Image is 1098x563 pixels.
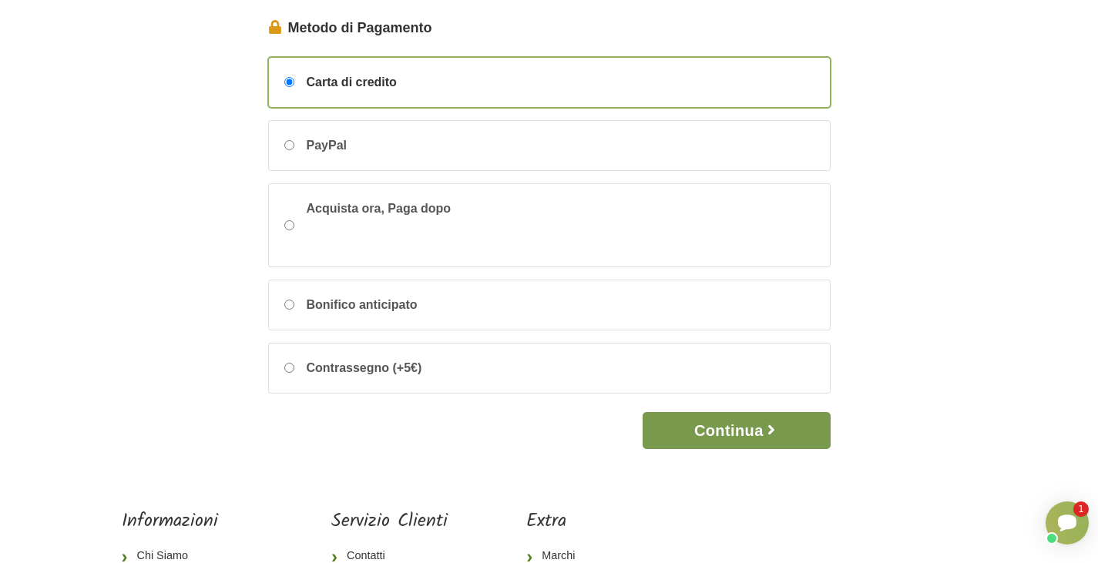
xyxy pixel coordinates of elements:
iframe: PayPal Message 1 [307,218,538,246]
h5: Servizio Clienti [331,511,448,533]
input: Carta di credito [284,77,294,87]
input: PayPal [284,140,294,150]
span: Bonifico anticipato [307,296,418,314]
h5: Extra [526,511,628,533]
h5: Informazioni [122,511,253,533]
button: Continua [643,412,830,449]
span: Contrassegno (+5€) [307,359,422,377]
input: Bonifico anticipato [284,300,294,310]
span: Carta di credito [307,73,397,92]
span: Acquista ora, Paga dopo [307,199,538,251]
input: Contrassegno (+5€) [284,363,294,373]
input: Acquista ora, Paga dopo [284,220,294,230]
iframe: Smartsupp widget button [1046,501,1089,545]
span: PayPal [307,136,347,155]
legend: Metodo di Pagamento [268,18,831,39]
